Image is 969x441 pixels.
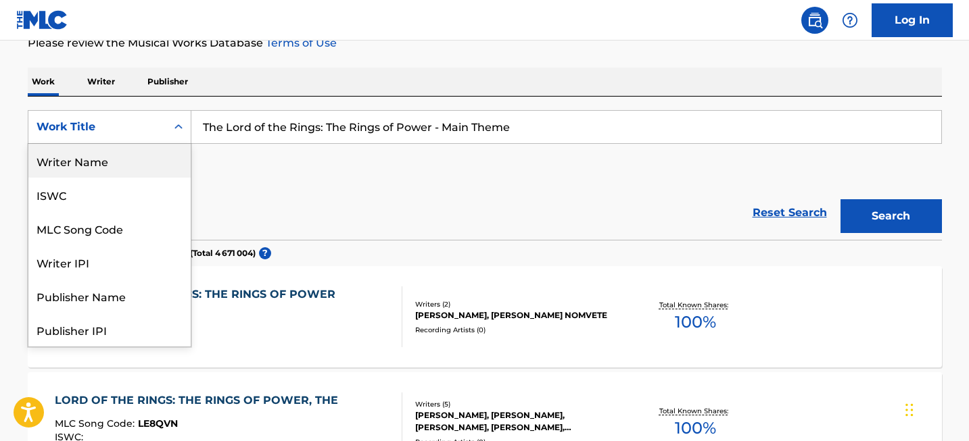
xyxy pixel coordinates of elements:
[675,416,716,440] span: 100 %
[28,266,942,367] a: THE LORD OF THE RINGS: THE RINGS OF POWERMLC Song Code:TA492UISWC:Writers (2)[PERSON_NAME], [PERS...
[28,35,942,51] p: Please review the Musical Works Database
[901,376,969,441] div: Widget de chat
[415,409,619,434] div: [PERSON_NAME], [PERSON_NAME], [PERSON_NAME], [PERSON_NAME], [PERSON_NAME]
[901,376,969,441] iframe: Chat Widget
[801,7,828,34] a: Public Search
[659,406,732,416] p: Total Known Shares:
[28,110,942,240] form: Search Form
[842,12,858,28] img: help
[415,299,619,309] div: Writers ( 2 )
[905,390,914,430] div: Glisser
[259,247,271,259] span: ?
[138,417,178,430] span: LE8QVN
[28,68,59,96] p: Work
[659,300,732,310] p: Total Known Shares:
[746,198,834,228] a: Reset Search
[55,286,342,303] div: THE LORD OF THE RINGS: THE RINGS OF POWER
[83,68,119,96] p: Writer
[263,36,337,49] a: Terms of Use
[807,12,823,28] img: search
[55,392,345,409] div: LORD OF THE RINGS: THE RINGS OF POWER, THE
[415,399,619,409] div: Writers ( 5 )
[836,7,864,34] div: Help
[28,313,191,346] div: Publisher IPI
[28,144,191,178] div: Writer Name
[55,417,138,430] span: MLC Song Code :
[415,309,619,321] div: [PERSON_NAME], [PERSON_NAME] NOMVETE
[37,119,158,135] div: Work Title
[841,199,942,233] button: Search
[28,178,191,211] div: ISWC
[28,279,191,313] div: Publisher Name
[675,310,716,334] span: 100 %
[28,211,191,245] div: MLC Song Code
[415,325,619,335] div: Recording Artists ( 0 )
[16,10,68,30] img: MLC Logo
[28,245,191,279] div: Writer IPI
[872,3,953,37] a: Log In
[143,68,192,96] p: Publisher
